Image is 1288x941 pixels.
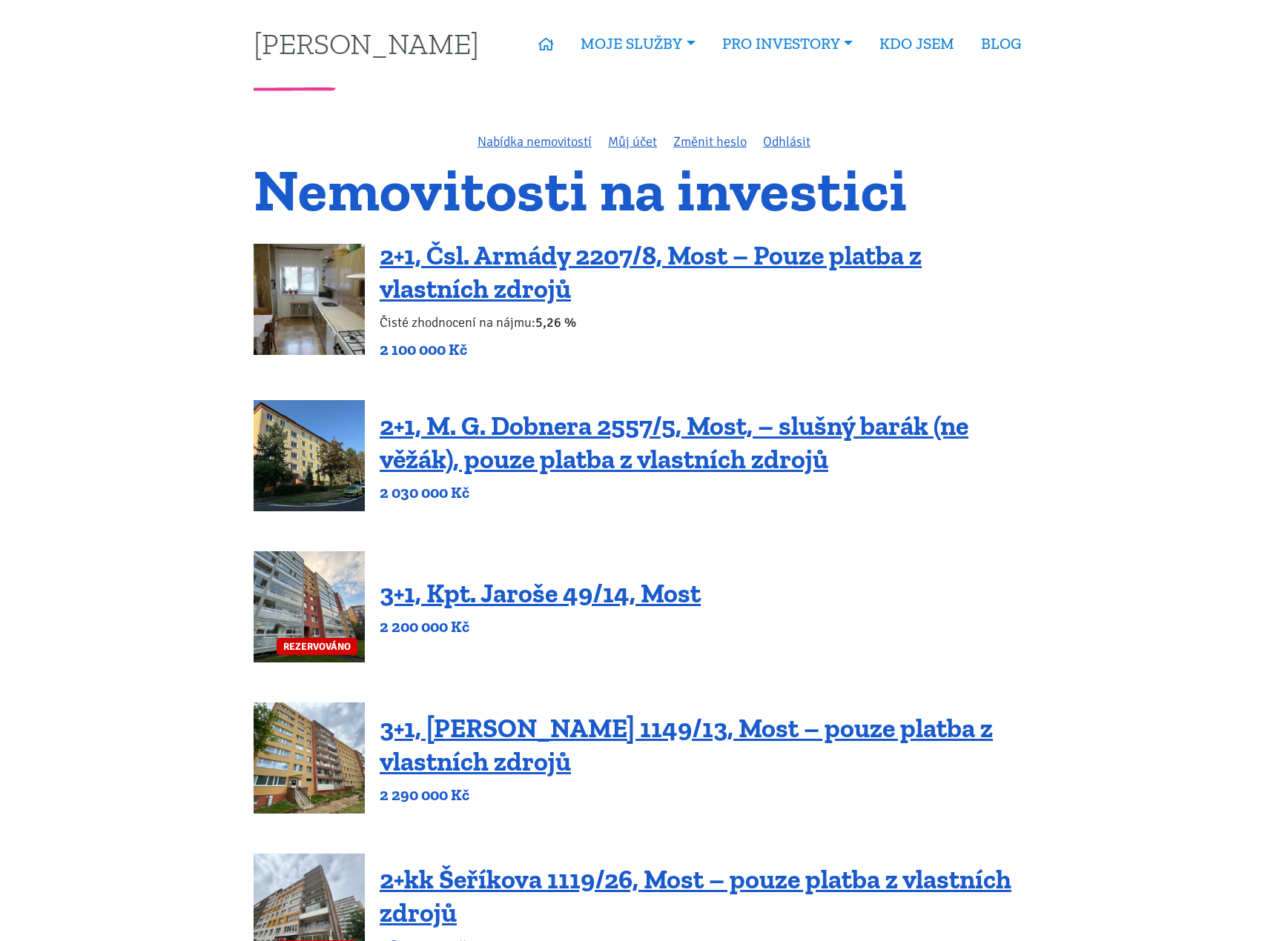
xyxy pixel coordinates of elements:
[608,133,657,150] a: Můj účet
[866,27,968,61] a: KDO JSEM
[968,27,1034,61] a: BLOG
[380,616,701,637] p: 2 200 000 Kč
[380,712,993,777] a: 3+1, [PERSON_NAME] 1149/13, Most – pouze platba z vlastních zdrojů
[763,133,810,150] a: Odhlásit
[380,863,1011,928] a: 2+kk Šeříkova 1119/26, Most – pouze platba z vlastních zdrojů
[567,27,708,61] a: MOJE SLUŽBY
[673,133,747,150] a: Změnit heslo
[380,312,1034,333] p: Čisté zhodnocení na nájmu:
[380,410,968,475] a: 2+1, M. G. Dobnera 2557/5, Most, – slušný barák (ne věžák), pouze platba z vlastních zdrojů
[380,785,1034,805] p: 2 290 000 Kč
[478,133,592,150] a: Nabídka nemovitostí
[535,314,576,330] b: 5,26 %
[380,577,701,609] a: 3+1, Kpt. Jaroše 49/14, Most
[380,339,1034,360] p: 2 100 000 Kč
[709,27,866,61] a: PRO INVESTORY
[254,165,1034,215] h1: Nemovitosti na investici
[380,482,1034,503] p: 2 030 000 Kč
[380,239,922,305] a: 2+1, Čsl. Armády 2207/8, Most – Pouze platba z vlastních zdrojů
[254,551,365,662] a: REZERVOVÁNO
[254,29,479,58] a: [PERSON_NAME]
[277,638,357,655] span: REZERVOVÁNO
